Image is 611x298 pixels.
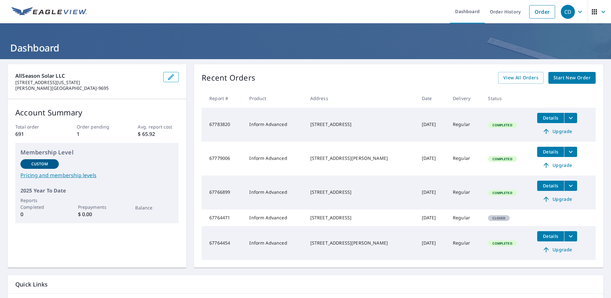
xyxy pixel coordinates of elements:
[553,74,591,82] span: Start New Order
[483,89,532,108] th: Status
[20,187,174,194] p: 2025 Year To Date
[537,181,564,191] button: detailsBtn-67766899
[15,80,158,85] p: [STREET_ADDRESS][US_STATE]
[561,5,575,19] div: CD
[448,176,483,209] td: Regular
[564,231,577,241] button: filesDropdownBtn-67764454
[15,280,596,288] p: Quick Links
[202,108,244,142] td: 67783820
[417,209,448,226] td: [DATE]
[541,233,560,239] span: Details
[310,189,412,195] div: [STREET_ADDRESS]
[537,147,564,157] button: detailsBtn-67779006
[537,160,577,170] a: Upgrade
[417,108,448,142] td: [DATE]
[15,130,56,138] p: 691
[244,176,305,209] td: Inform Advanced
[448,209,483,226] td: Regular
[537,245,577,255] a: Upgrade
[537,194,577,204] a: Upgrade
[417,89,448,108] th: Date
[202,72,255,84] p: Recent Orders
[78,204,116,210] p: Prepayments
[417,142,448,176] td: [DATE]
[564,147,577,157] button: filesDropdownBtn-67779006
[138,123,179,130] p: Avg. report cost
[15,72,158,80] p: AllSeason Solar LLC
[8,41,603,54] h1: Dashboard
[417,176,448,209] td: [DATE]
[202,226,244,260] td: 67764454
[564,181,577,191] button: filesDropdownBtn-67766899
[202,176,244,209] td: 67766899
[77,123,118,130] p: Order pending
[537,113,564,123] button: detailsBtn-67783820
[305,89,417,108] th: Address
[489,191,516,195] span: Completed
[15,123,56,130] p: Total order
[20,197,59,210] p: Reports Completed
[135,204,174,211] p: Balance
[244,89,305,108] th: Product
[244,108,305,142] td: Inform Advanced
[138,130,179,138] p: $ 65.92
[541,149,560,155] span: Details
[202,89,244,108] th: Report #
[15,107,179,118] p: Account Summary
[529,5,555,19] a: Order
[310,155,412,161] div: [STREET_ADDRESS][PERSON_NAME]
[12,7,87,17] img: EV Logo
[78,210,116,218] p: $ 0.00
[310,240,412,246] div: [STREET_ADDRESS][PERSON_NAME]
[541,183,560,189] span: Details
[417,226,448,260] td: [DATE]
[537,231,564,241] button: detailsBtn-67764454
[244,142,305,176] td: Inform Advanced
[489,157,516,161] span: Completed
[541,246,573,254] span: Upgrade
[564,113,577,123] button: filesDropdownBtn-67783820
[244,209,305,226] td: Inform Advanced
[20,210,59,218] p: 0
[20,148,174,157] p: Membership Level
[541,115,560,121] span: Details
[537,126,577,137] a: Upgrade
[448,89,483,108] th: Delivery
[310,215,412,221] div: [STREET_ADDRESS]
[15,85,158,91] p: [PERSON_NAME][GEOGRAPHIC_DATA]-9695
[541,128,573,135] span: Upgrade
[489,123,516,127] span: Completed
[202,142,244,176] td: 67779006
[448,142,483,176] td: Regular
[31,161,48,167] p: Custom
[77,130,118,138] p: 1
[202,209,244,226] td: 67764471
[448,226,483,260] td: Regular
[448,108,483,142] td: Regular
[489,241,516,246] span: Completed
[548,72,596,84] a: Start New Order
[489,216,509,220] span: Closed
[498,72,544,84] a: View All Orders
[541,195,573,203] span: Upgrade
[503,74,538,82] span: View All Orders
[310,121,412,128] div: [STREET_ADDRESS]
[20,171,174,179] a: Pricing and membership levels
[244,226,305,260] td: Inform Advanced
[541,161,573,169] span: Upgrade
